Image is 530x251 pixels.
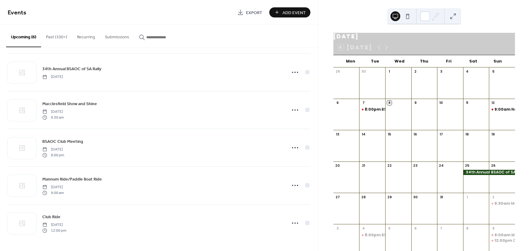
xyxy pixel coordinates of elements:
span: Events [8,7,26,19]
div: BSAOC Club Meeting [359,107,385,112]
div: 7 [439,226,444,230]
div: Fri [436,55,461,67]
div: 11 [465,101,470,105]
a: 34th Annual BSAOC of SA Rally [42,65,101,72]
a: BSAOC Club Meeting [42,138,83,145]
div: 28 [361,195,366,199]
div: 6 [413,226,418,230]
div: 27 [335,195,340,199]
span: [DATE] [42,184,64,190]
div: 1 [387,69,392,74]
div: BSAOC Club Meeting [359,233,385,238]
div: Club Ride [489,238,515,243]
div: Macclesfield Show and Shine [489,201,515,206]
div: 30 [361,69,366,74]
span: 9:00 am [42,190,64,196]
div: 5 [387,226,392,230]
span: 12:00pm [494,238,513,243]
div: 10 [439,101,444,105]
span: 8:00pm [365,107,382,112]
div: 24 [439,163,444,168]
div: 8 [465,226,470,230]
div: Tue [363,55,387,67]
div: Mannum Ride/Paddle Boat Ride [489,233,515,238]
button: Recurring [72,25,100,47]
span: [DATE] [42,74,63,80]
div: 2 [413,69,418,74]
a: Macclesfield Show and Shine [42,100,97,107]
span: BSAOC Club Meeting [42,139,83,145]
div: 30 [413,195,418,199]
div: 29 [335,69,340,74]
button: Upcoming (6) [6,25,41,47]
span: Club Ride [42,214,60,220]
div: Northern Club Ride [489,107,515,112]
span: 9:30 am [42,115,64,120]
div: 1 [465,195,470,199]
div: 7 [361,101,366,105]
span: 9:00am [494,107,511,112]
div: 4 [465,69,470,74]
div: 6 [335,101,340,105]
div: 21 [361,163,366,168]
div: 26 [491,163,495,168]
div: Thu [412,55,436,67]
div: BSAOC Club Meeting [382,233,423,238]
div: Mon [338,55,363,67]
span: 9:30am [494,201,511,206]
div: 17 [439,132,444,136]
div: 3 [335,226,340,230]
span: 12:00 pm [42,228,66,233]
a: Export [233,7,267,17]
div: 12 [491,101,495,105]
span: [DATE] [42,222,66,228]
div: 18 [465,132,470,136]
span: Export [246,10,262,16]
div: 29 [387,195,392,199]
div: 5 [491,69,495,74]
div: 20 [335,163,340,168]
div: 25 [465,163,470,168]
span: 8:00 pm [42,152,64,158]
div: 4 [361,226,366,230]
div: 22 [387,163,392,168]
div: BSAOC Club Meeting [382,107,423,112]
span: [DATE] [42,147,64,152]
span: [DATE] [42,109,64,115]
div: 19 [491,132,495,136]
div: 14 [361,132,366,136]
div: 34th Annual BSAOC of SA Rally [463,170,515,175]
a: Mannum Ride/Paddle Boat Ride [42,176,102,183]
div: 3 [439,69,444,74]
button: Add Event [269,7,310,17]
span: 34th Annual BSAOC of SA Rally [42,66,101,72]
div: Sat [461,55,486,67]
div: Sun [486,55,510,67]
div: 8 [387,101,392,105]
span: Macclesfield Show and Shine [42,101,97,107]
span: 8:00pm [365,233,382,238]
div: 2 [491,195,495,199]
div: 31 [439,195,444,199]
span: 9:00am [494,233,511,238]
div: Wed [387,55,412,67]
div: 15 [387,132,392,136]
div: 13 [335,132,340,136]
div: 16 [413,132,418,136]
div: 9 [413,101,418,105]
button: Submissions [100,25,134,47]
div: [DATE] [333,33,515,40]
span: Add Event [282,10,306,16]
div: 23 [413,163,418,168]
a: Club Ride [42,213,60,220]
button: Past (100+) [41,25,72,47]
div: 9 [491,226,495,230]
